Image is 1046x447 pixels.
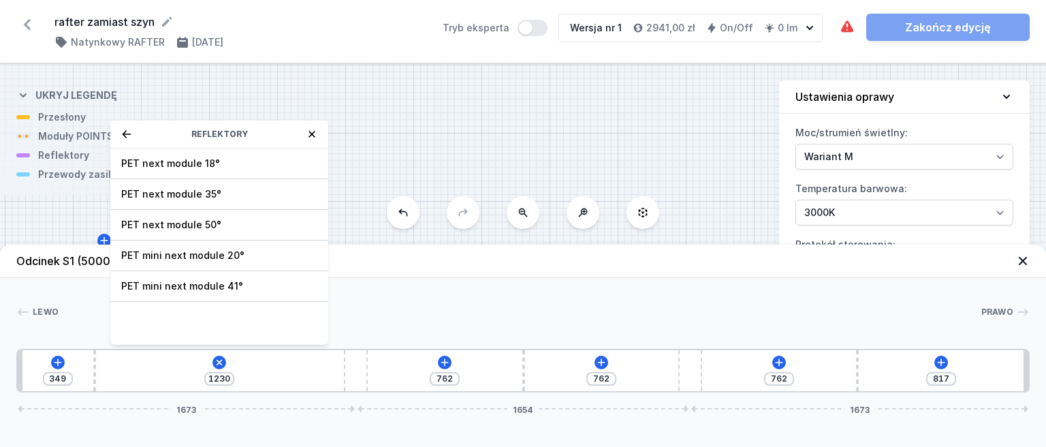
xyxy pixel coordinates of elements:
[121,157,317,170] span: PET next module 18°
[438,356,451,369] button: Dodaj element
[434,373,456,384] input: Wymiar [mm]
[981,307,1014,318] span: Prawo
[646,21,695,35] h4: 2941,00 zł
[171,405,202,413] span: 1673
[71,35,165,49] h4: Natynkowy RAFTER
[16,253,136,269] h4: Odcinek S1
[795,178,1013,226] label: Temperatura barwowa:
[35,89,117,102] h4: Ukryj legendę
[720,21,753,35] h4: On/Off
[590,373,612,384] input: Wymiar [mm]
[443,20,548,36] label: Tryb eksperta
[47,373,69,384] input: Wymiar [mm]
[208,373,230,384] input: Wymiar [mm]
[795,234,1013,281] label: Protokół sterowania:
[768,373,790,384] input: Wymiar [mm]
[121,279,317,293] span: PET mini next module 41°
[51,356,65,369] button: Dodaj element
[570,21,622,35] div: Wersja nr 1
[160,15,174,29] button: Edytuj nazwę projektu
[192,35,223,49] h4: [DATE]
[33,307,59,318] span: Lewo
[595,356,608,369] button: Dodaj element
[507,405,539,413] span: 1654
[210,353,229,372] button: Dodaj element
[121,129,132,140] button: Wróć do listy kategorii
[795,200,1013,226] select: Temperatura barwowa:
[779,80,1030,114] button: Ustawienia oprawy
[930,373,952,384] input: Wymiar [mm]
[54,14,426,30] form: rafter zamiast szyn
[191,129,248,140] span: Reflektory
[121,187,317,201] span: PET next module 35°
[16,78,117,110] button: Ukryj legendę
[518,20,548,36] button: Tryb eksperta
[934,356,948,369] button: Dodaj element
[558,14,823,42] button: Wersja nr 12941,00 złOn/Off0 lm
[77,254,136,268] span: (5000 mm)
[795,144,1013,170] select: Moc/strumień świetlny:
[121,249,317,262] span: PET mini next module 20°
[844,405,875,413] span: 1673
[772,356,786,369] button: Dodaj element
[121,218,317,232] span: PET next module 50°
[306,129,317,140] button: Zamknij okno
[795,122,1013,170] label: Moc/strumień świetlny:
[778,21,797,35] h4: 0 lm
[795,89,894,105] h4: Ustawienia oprawy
